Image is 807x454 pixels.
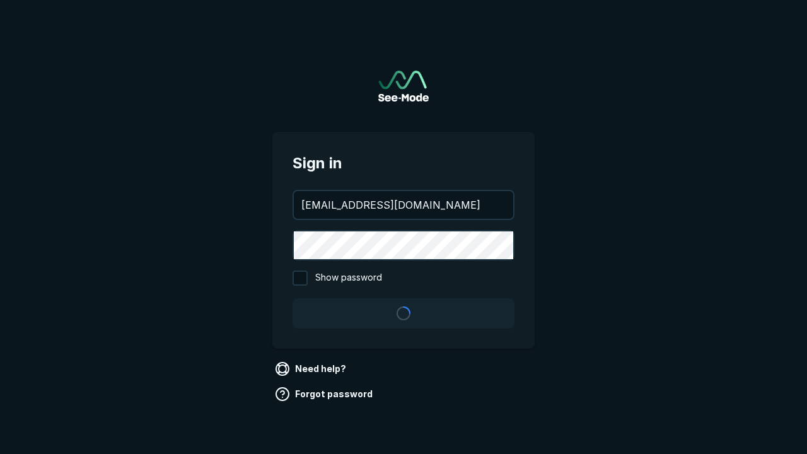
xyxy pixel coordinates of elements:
input: your@email.com [294,191,513,219]
a: Need help? [272,359,351,379]
a: Go to sign in [378,71,429,102]
img: See-Mode Logo [378,71,429,102]
span: Sign in [293,152,514,175]
span: Show password [315,271,382,286]
a: Forgot password [272,384,378,404]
